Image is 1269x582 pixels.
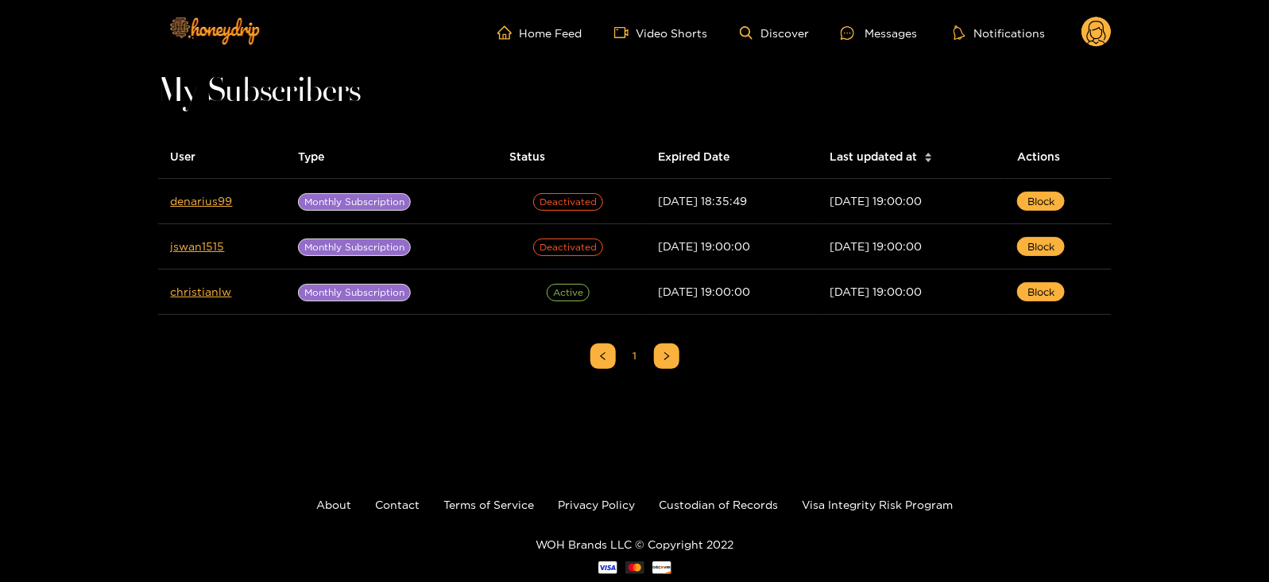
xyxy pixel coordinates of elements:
[622,343,648,369] li: 1
[590,343,616,369] button: left
[298,284,411,301] span: Monthly Subscription
[830,285,923,297] span: [DATE] 19:00:00
[1017,237,1065,256] button: Block
[645,135,817,179] th: Expired Date
[924,156,933,165] span: caret-down
[658,195,747,207] span: [DATE] 18:35:49
[171,195,233,207] a: denarius99
[1004,135,1112,179] th: Actions
[658,285,750,297] span: [DATE] 19:00:00
[924,150,933,159] span: caret-up
[830,195,923,207] span: [DATE] 19:00:00
[1017,282,1065,301] button: Block
[298,239,411,256] span: Monthly Subscription
[316,499,351,510] a: About
[443,499,534,510] a: Terms of Service
[158,81,1112,103] h1: My Subscribers
[497,25,582,40] a: Home Feed
[841,24,917,42] div: Messages
[614,25,708,40] a: Video Shorts
[590,343,616,369] li: Previous Page
[1027,284,1054,300] span: Block
[533,193,603,211] span: Deactivated
[598,351,608,361] span: left
[614,25,636,40] span: video-camera
[662,351,671,361] span: right
[1017,192,1065,211] button: Block
[497,135,645,179] th: Status
[158,135,286,179] th: User
[802,499,953,510] a: Visa Integrity Risk Program
[654,343,679,369] li: Next Page
[298,193,411,211] span: Monthly Subscription
[547,284,590,301] span: Active
[1027,239,1054,254] span: Block
[533,239,603,256] span: Deactivated
[497,25,520,40] span: home
[375,499,420,510] a: Contact
[1027,193,1054,209] span: Block
[949,25,1050,41] button: Notifications
[171,285,232,297] a: christianlw
[659,499,778,510] a: Custodian of Records
[171,240,225,252] a: jswan1515
[285,135,497,179] th: Type
[623,344,647,368] a: 1
[658,240,750,252] span: [DATE] 19:00:00
[654,343,679,369] button: right
[830,240,923,252] span: [DATE] 19:00:00
[558,499,635,510] a: Privacy Policy
[740,26,809,40] a: Discover
[830,148,918,165] span: Last updated at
